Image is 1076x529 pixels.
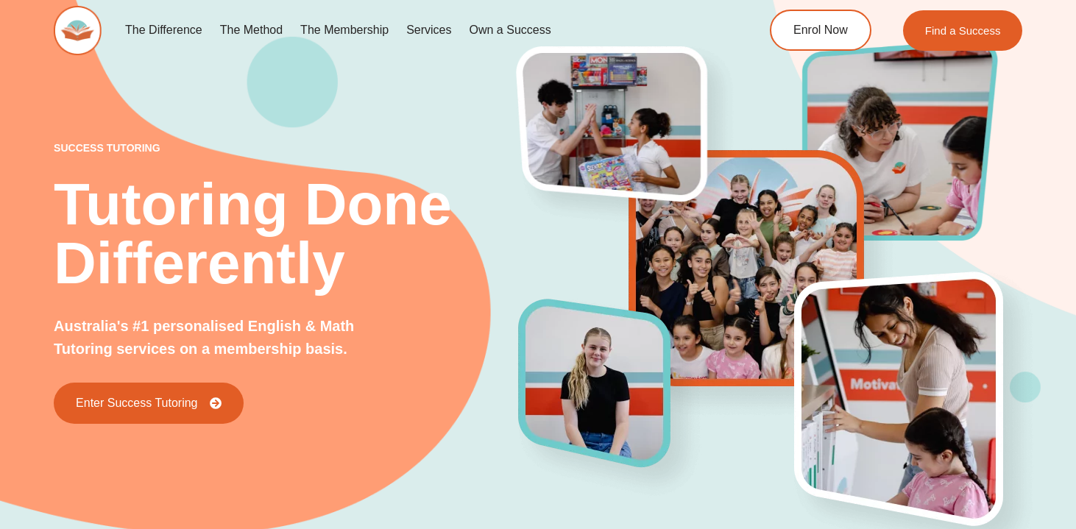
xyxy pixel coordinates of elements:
span: Enrol Now [793,24,848,36]
nav: Menu [116,13,714,47]
span: Enter Success Tutoring [76,397,197,409]
a: Find a Success [902,10,1022,51]
span: Find a Success [924,25,1000,36]
a: The Membership [291,13,397,47]
a: Enter Success Tutoring [54,383,243,424]
h2: Tutoring Done Differently [54,175,519,293]
a: The Method [211,13,291,47]
p: success tutoring [54,143,519,153]
a: Services [397,13,460,47]
a: The Difference [116,13,211,47]
a: Own a Success [461,13,560,47]
a: Enrol Now [770,10,871,51]
p: Australia's #1 personalised English & Math Tutoring services on a membership basis. [54,315,393,361]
